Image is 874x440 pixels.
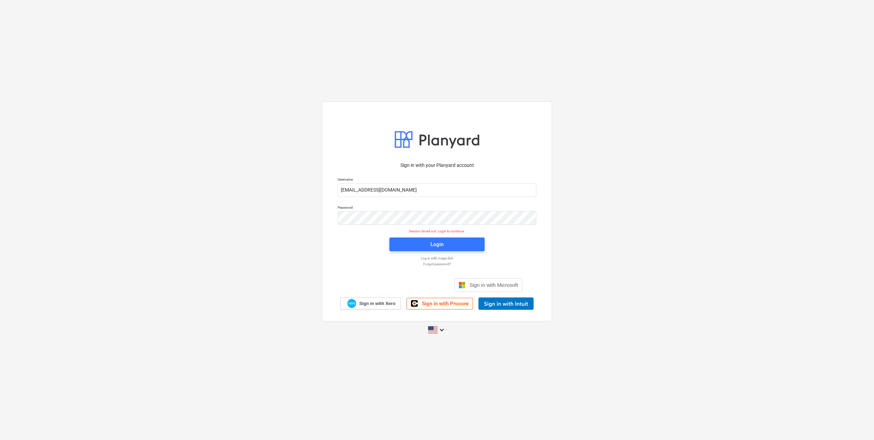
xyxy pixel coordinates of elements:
[430,240,444,249] div: Login
[338,183,536,197] input: Username
[338,205,536,211] p: Password
[840,407,874,440] iframe: Chat Widget
[334,229,540,233] p: Session timed out. Login to continue.
[348,278,452,293] iframe: Prisijungimas naudojant „Google“ mygtuką
[459,282,465,289] img: Microsoft logo
[334,262,540,266] a: Forgot password?
[340,297,401,309] a: Sign in with Xero
[438,326,446,334] i: keyboard_arrow_down
[347,299,356,308] img: Xero logo
[389,237,485,251] button: Login
[422,301,469,307] span: Sign in with Procore
[334,256,540,260] a: Log in with magic link
[407,298,473,309] a: Sign in with Procore
[470,282,518,288] span: Sign in with Microsoft
[338,162,536,169] p: Sign in with your Planyard account
[338,177,536,183] p: Username
[359,301,395,307] span: Sign in with Xero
